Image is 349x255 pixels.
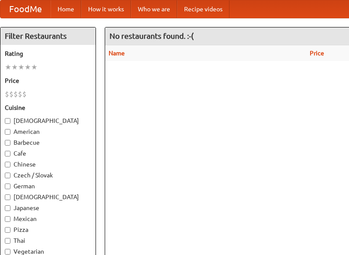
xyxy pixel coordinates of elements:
label: German [5,182,91,190]
input: Pizza [5,227,10,233]
li: ★ [24,62,31,72]
label: Thai [5,236,91,245]
input: Barbecue [5,140,10,146]
input: American [5,129,10,135]
a: Home [51,0,81,18]
label: Czech / Slovak [5,171,91,180]
label: Pizza [5,225,91,234]
h5: Price [5,76,91,85]
label: [DEMOGRAPHIC_DATA] [5,193,91,201]
input: Cafe [5,151,10,156]
li: ★ [5,62,11,72]
a: Who we are [131,0,177,18]
li: $ [9,89,14,99]
input: German [5,184,10,189]
input: Vegetarian [5,249,10,255]
a: Recipe videos [177,0,229,18]
label: Japanese [5,204,91,212]
li: $ [14,89,18,99]
label: American [5,127,91,136]
li: ★ [31,62,38,72]
input: [DEMOGRAPHIC_DATA] [5,118,10,124]
input: [DEMOGRAPHIC_DATA] [5,194,10,200]
input: Japanese [5,205,10,211]
label: Cafe [5,149,91,158]
li: $ [5,89,9,99]
a: Name [109,50,125,57]
li: $ [22,89,27,99]
input: Thai [5,238,10,244]
label: [DEMOGRAPHIC_DATA] [5,116,91,125]
input: Czech / Slovak [5,173,10,178]
input: Chinese [5,162,10,167]
li: ★ [11,62,18,72]
h4: Filter Restaurants [0,27,96,45]
h5: Rating [5,49,91,58]
a: How it works [81,0,131,18]
input: Mexican [5,216,10,222]
a: Price [310,50,324,57]
ng-pluralize: No restaurants found. :-( [109,32,194,40]
li: ★ [18,62,24,72]
h5: Cuisine [5,103,91,112]
a: FoodMe [0,0,51,18]
li: $ [18,89,22,99]
label: Chinese [5,160,91,169]
label: Barbecue [5,138,91,147]
label: Mexican [5,214,91,223]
